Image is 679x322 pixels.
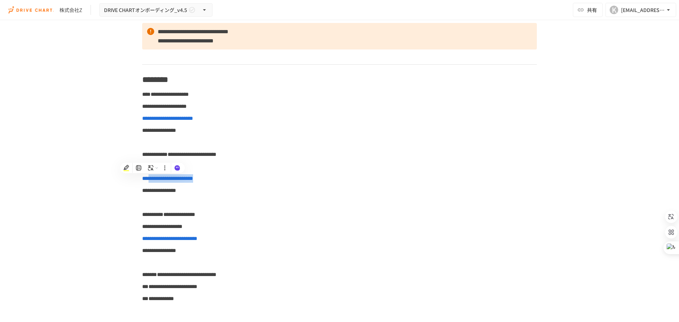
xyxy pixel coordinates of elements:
[59,6,82,14] div: 株式会社Z
[605,3,676,17] button: K[EMAIL_ADDRESS][DOMAIN_NAME]
[99,3,213,17] button: DRIVE CHARTオンボーディング_v4.5
[610,6,618,14] div: K
[573,3,603,17] button: 共有
[8,4,54,16] img: i9VDDS9JuLRLX3JIUyK59LcYp6Y9cayLPHs4hOxMB9W
[621,6,665,14] div: [EMAIL_ADDRESS][DOMAIN_NAME]
[104,6,187,14] span: DRIVE CHARTオンボーディング_v4.5
[587,6,597,14] span: 共有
